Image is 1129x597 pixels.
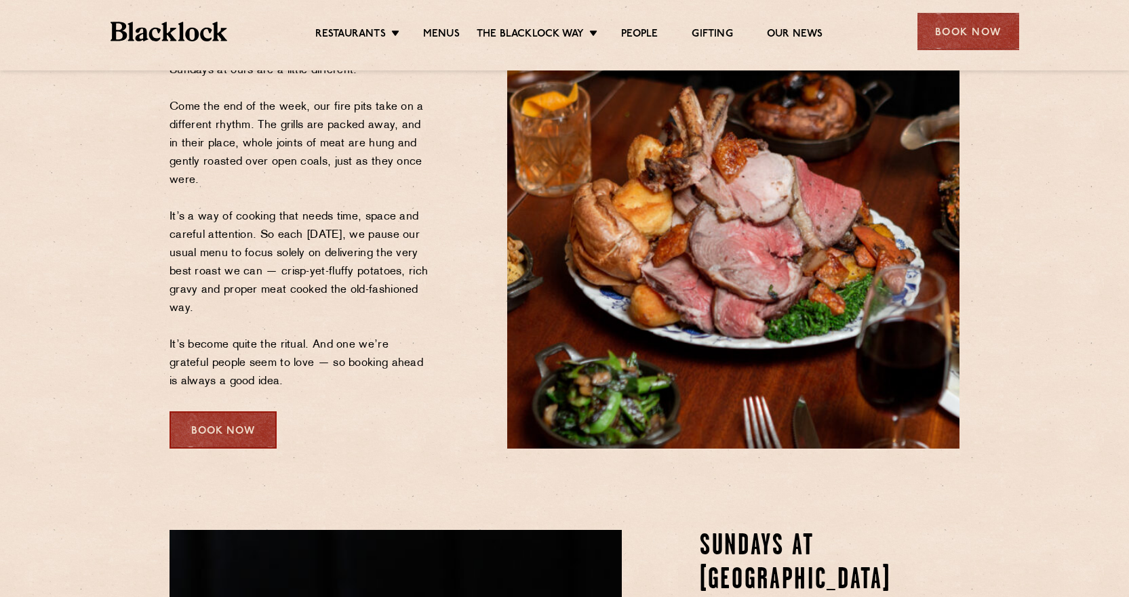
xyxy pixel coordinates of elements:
[917,13,1019,50] div: Book Now
[315,28,386,43] a: Restaurants
[423,28,460,43] a: Menus
[477,28,584,43] a: The Blacklock Way
[111,22,228,41] img: BL_Textured_Logo-footer-cropped.svg
[692,28,732,43] a: Gifting
[170,411,277,449] div: Book Now
[621,28,658,43] a: People
[170,62,429,391] p: Sundays at ours are a little different. Come the end of the week, our fire pits take on a differe...
[767,28,823,43] a: Our News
